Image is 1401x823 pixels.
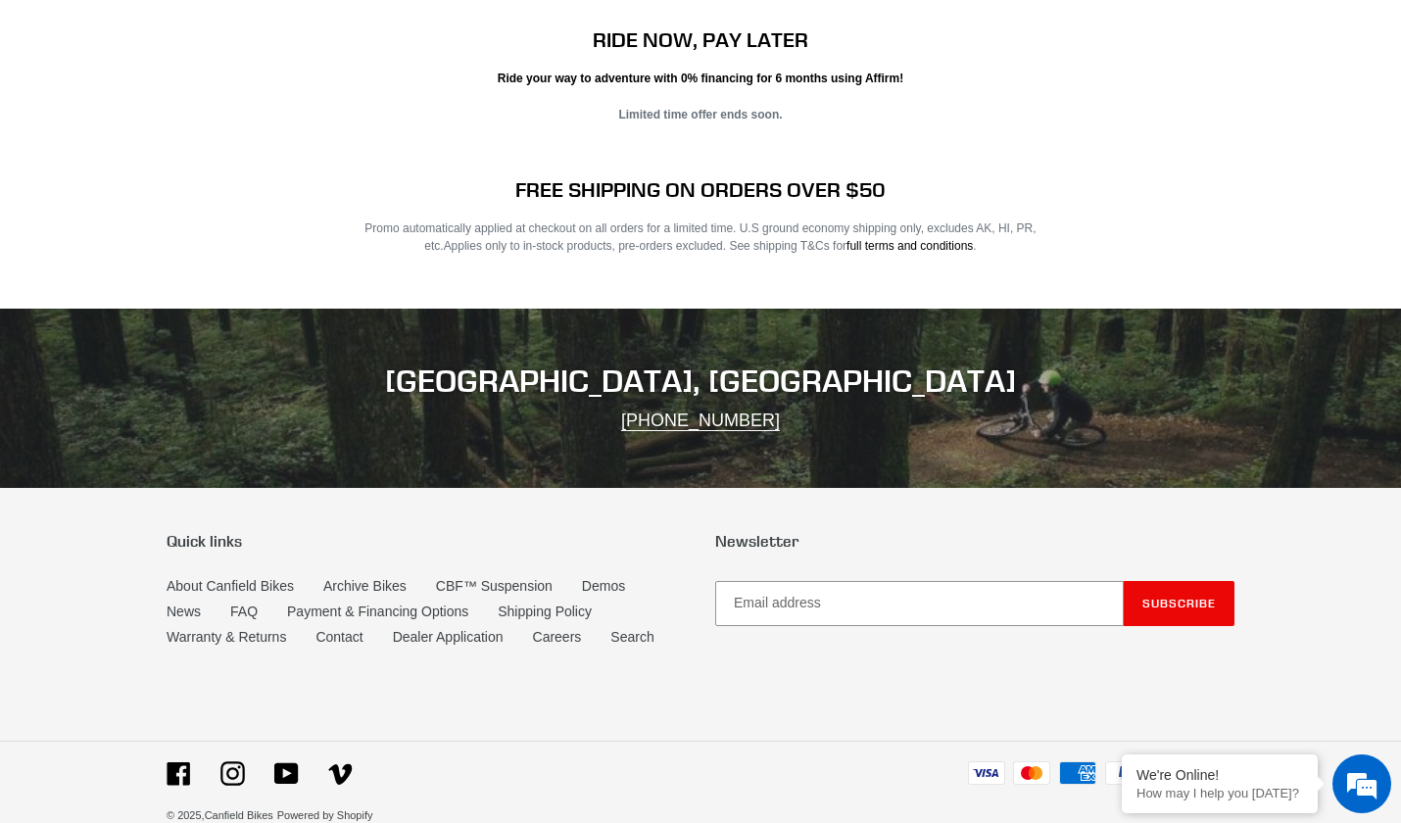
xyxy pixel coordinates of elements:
[167,578,294,594] a: About Canfield Bikes
[498,72,903,85] strong: Ride your way to adventure with 0% financing for 6 months using Affirm!
[205,809,273,821] a: Canfield Bikes
[715,581,1124,626] input: Email address
[846,239,973,253] a: full terms and conditions
[350,177,1052,202] h2: FREE SHIPPING ON ORDERS OVER $50
[1136,786,1303,800] p: How may I help you today?
[350,219,1052,255] p: Promo automatically applied at checkout on all orders for a limited time. U.S ground economy ship...
[498,604,592,619] a: Shipping Policy
[10,535,373,604] textarea: Type your message and hit 'Enter'
[114,247,270,445] span: We're online!
[167,532,686,551] p: Quick links
[22,108,51,137] div: Navigation go back
[582,578,625,594] a: Demos
[610,629,653,645] a: Search
[436,578,553,594] a: CBF™ Suspension
[1142,596,1216,610] span: Subscribe
[277,809,373,821] a: Powered by Shopify
[230,604,258,619] a: FAQ
[715,532,1234,551] p: Newsletter
[167,363,1234,400] h2: [GEOGRAPHIC_DATA], [GEOGRAPHIC_DATA]
[621,411,780,431] a: [PHONE_NUMBER]
[131,110,359,135] div: Chat with us now
[315,629,362,645] a: Contact
[63,98,112,147] img: d_696896380_company_1647369064580_696896380
[167,629,286,645] a: Warranty & Returns
[618,108,782,121] strong: Limited time offer ends soon.
[1136,767,1303,783] div: We're Online!
[167,604,201,619] a: News
[533,629,582,645] a: Careers
[323,578,407,594] a: Archive Bikes
[350,27,1052,52] h2: RIDE NOW, PAY LATER
[321,10,368,57] div: Minimize live chat window
[1124,581,1234,626] button: Subscribe
[287,604,468,619] a: Payment & Financing Options
[393,629,504,645] a: Dealer Application
[167,809,273,821] small: © 2025,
